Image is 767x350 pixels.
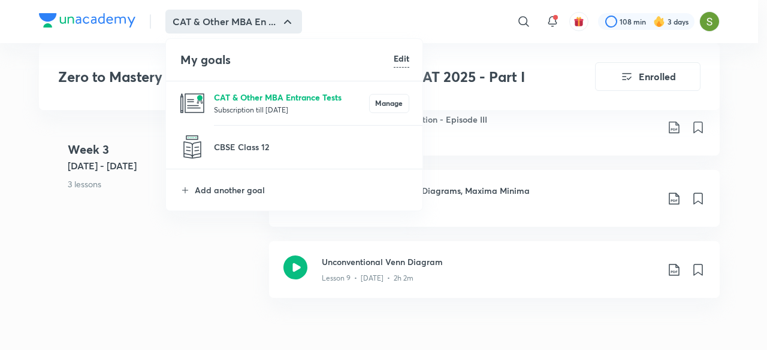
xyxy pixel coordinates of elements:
p: CAT & Other MBA Entrance Tests [214,91,369,104]
h6: Edit [394,52,409,65]
button: Manage [369,94,409,113]
h4: My goals [180,51,394,69]
p: CBSE Class 12 [214,141,409,153]
p: Subscription till [DATE] [214,104,369,115]
img: CAT & Other MBA Entrance Tests [180,92,204,115]
p: Add another goal [195,184,409,196]
img: CBSE Class 12 [180,135,204,159]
